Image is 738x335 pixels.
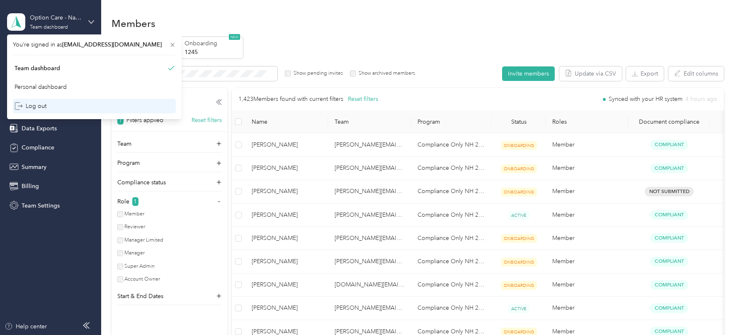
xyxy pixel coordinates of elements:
[492,180,546,203] td: ONBOARDING
[492,110,546,133] th: Status
[328,203,411,227] td: cindy.bottine@navenhealth.com
[15,102,46,110] div: Log out
[252,257,321,266] span: [PERSON_NAME]
[501,281,537,290] span: ONBOARDING
[123,276,160,283] label: Account Owner
[411,157,492,180] td: Compliance Only NH 2025
[411,133,492,156] td: Compliance Only NH 2025
[238,95,343,104] p: 1,423 Members found with current filters
[22,163,46,171] span: Summary
[650,140,688,149] span: Compliant
[609,96,682,102] span: Synced with your HR system
[117,159,140,167] p: Program
[546,110,629,133] th: Roles
[411,274,492,297] td: Compliance Only NH 2025
[502,66,555,81] button: Invite members
[328,250,411,273] td: misty.wickham@navenhealth.com
[30,25,68,30] div: Team dashboard
[123,263,155,270] label: Super Admin
[650,233,688,243] span: Compliant
[252,164,321,173] span: [PERSON_NAME]
[30,13,82,22] div: Option Care - Naven Health
[650,280,688,290] span: Compliant
[245,250,328,273] td: Kathleen Bryerton
[184,48,241,56] p: 1245
[692,289,738,335] iframe: Everlance-gr Chat Button Frame
[546,133,629,156] td: Member
[117,197,129,206] p: Role
[245,274,328,297] td: Stephanie Ramirez
[15,83,67,91] div: Personal dashboard
[348,95,378,104] button: Reset filters
[252,118,321,125] span: Name
[508,304,529,313] span: ACTIVE
[245,227,328,250] td: Shavel Strachan
[411,297,492,320] td: Compliance Only NH 2025
[22,182,39,191] span: Billing
[492,227,546,250] td: ONBOARDING
[492,133,546,156] td: ONBOARDING
[245,203,328,227] td: Kelleigh Black
[492,157,546,180] td: ONBOARDING
[645,187,694,196] span: Not Submitted
[635,118,703,125] div: Document compliance
[117,116,124,125] span: 1
[546,227,629,250] td: Member
[501,141,537,150] span: ONBOARDING
[184,39,241,48] p: Onboarding
[245,157,328,180] td: Alexis Zwierankin
[411,110,492,133] th: Program
[123,237,164,244] label: Manager Limited
[5,322,47,331] button: Help center
[328,110,411,133] th: Team
[546,157,629,180] td: Member
[328,133,411,156] td: misty.wickham@navenhealth.com
[22,124,57,133] span: Data Exports
[328,157,411,180] td: amanda.anderson@navenhealth.com
[650,210,688,220] span: Compliant
[328,274,411,297] td: jessica.green@navenhealth.com
[13,40,176,49] span: You’re signed in as
[328,297,411,320] td: kay.kierspe@navenhealth.com
[117,139,131,148] p: Team
[501,234,537,243] span: ONBOARDING
[192,116,222,125] button: Reset filters
[685,96,717,102] span: 4 hours ago
[22,201,60,210] span: Team Settings
[546,274,629,297] td: Member
[411,227,492,250] td: Compliance Only NH 2025
[650,303,688,313] span: Compliant
[245,133,328,156] td: Jennifer Yang
[62,41,162,48] span: [EMAIL_ADDRESS][DOMAIN_NAME]
[112,19,155,28] h1: Members
[291,70,343,77] label: Show pending invites
[252,234,321,243] span: [PERSON_NAME]
[117,178,166,187] p: Compliance status
[245,110,328,133] th: Name
[252,140,321,149] span: [PERSON_NAME]
[668,66,724,81] button: Edit columns
[411,250,492,273] td: Compliance Only NH 2025
[411,203,492,227] td: Compliance Only NH 2025
[245,180,328,203] td: Casey Welborn
[492,250,546,273] td: ONBOARDING
[356,70,415,77] label: Show archived members
[252,280,321,289] span: [PERSON_NAME]
[123,249,145,257] label: Manager
[546,297,629,320] td: Member
[650,257,688,266] span: Compliant
[328,180,411,203] td: lori.davis@navenhealth.com
[508,211,529,220] span: ACTIVE
[132,197,138,206] span: 1
[501,258,537,267] span: ONBOARDING
[252,187,321,196] span: [PERSON_NAME]
[546,180,629,203] td: Member
[328,227,411,250] td: stacy.feathers@navenhealth.com
[501,188,537,196] span: ONBOARDING
[245,297,328,320] td: Diara Parks
[626,66,664,81] button: Export
[252,210,321,220] span: [PERSON_NAME]
[546,250,629,273] td: Member
[126,116,163,125] p: Filters applied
